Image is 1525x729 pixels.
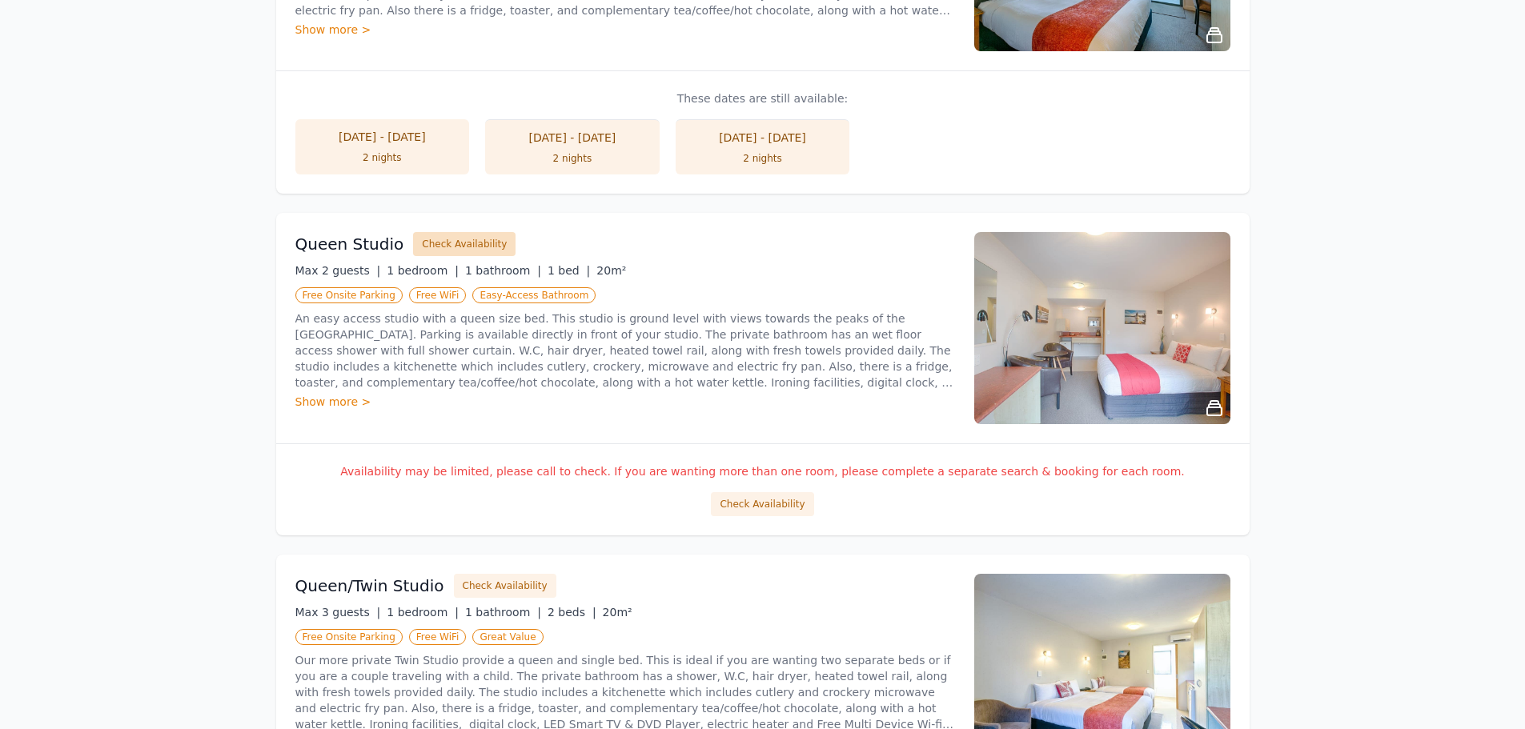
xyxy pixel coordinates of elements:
div: Show more > [295,22,955,38]
span: 20m² [603,606,632,619]
p: These dates are still available: [295,90,1230,106]
span: 20m² [596,264,626,277]
button: Check Availability [413,232,516,256]
div: 2 nights [501,152,644,165]
span: Free Onsite Parking [295,287,403,303]
button: Check Availability [454,574,556,598]
p: An easy access studio with a queen size bed. This studio is ground level with views towards the p... [295,310,955,391]
span: 1 bedroom | [387,606,459,619]
span: Great Value [472,629,543,645]
h3: Queen Studio [295,233,404,255]
h3: Queen/Twin Studio [295,575,444,597]
div: Show more > [295,394,955,410]
span: 2 beds | [548,606,596,619]
span: Max 2 guests | [295,264,381,277]
span: Free WiFi [409,287,467,303]
span: Free WiFi [409,629,467,645]
span: 1 bathroom | [465,264,541,277]
p: Availability may be limited, please call to check. If you are wanting more than one room, please ... [295,463,1230,479]
div: 2 nights [311,151,454,164]
div: [DATE] - [DATE] [692,130,834,146]
div: [DATE] - [DATE] [501,130,644,146]
span: 1 bed | [548,264,590,277]
span: Max 3 guests | [295,606,381,619]
button: Check Availability [711,492,813,516]
span: 1 bedroom | [387,264,459,277]
span: Easy-Access Bathroom [472,287,596,303]
span: Free Onsite Parking [295,629,403,645]
div: 2 nights [692,152,834,165]
div: [DATE] - [DATE] [311,129,454,145]
span: 1 bathroom | [465,606,541,619]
